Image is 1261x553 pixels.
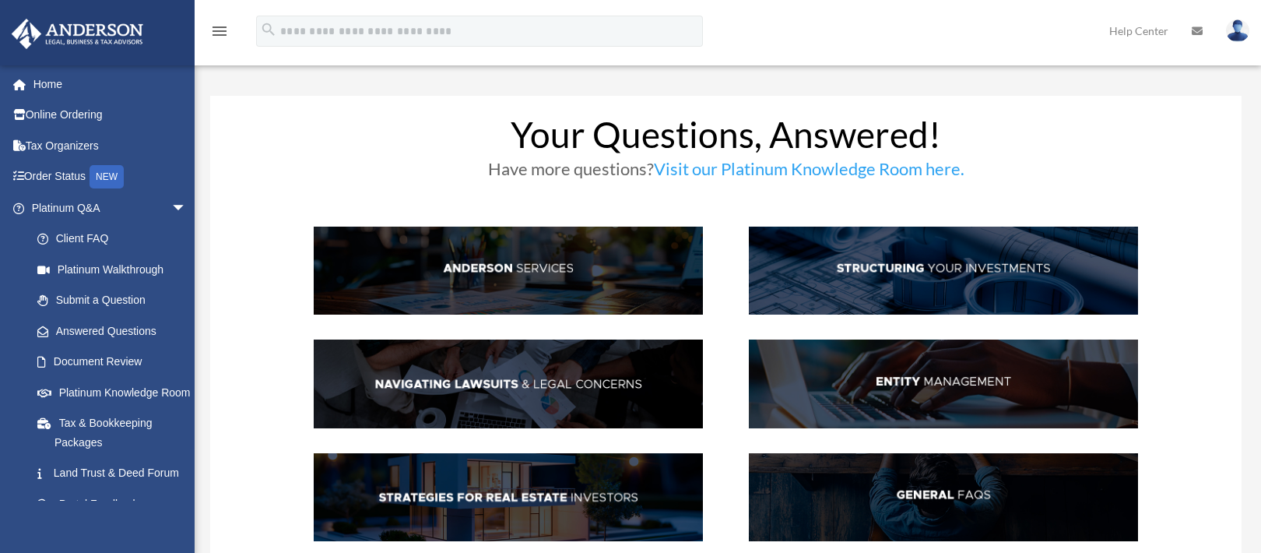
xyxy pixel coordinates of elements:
[90,165,124,188] div: NEW
[749,340,1139,428] img: EntManag_hdr
[210,27,229,41] a: menu
[7,19,148,49] img: Anderson Advisors Platinum Portal
[314,117,1139,160] h1: Your Questions, Answered!
[11,100,210,131] a: Online Ordering
[22,377,210,408] a: Platinum Knowledge Room
[11,161,210,193] a: Order StatusNEW
[11,69,210,100] a: Home
[22,224,202,255] a: Client FAQ
[314,227,704,315] img: AndServ_hdr
[749,453,1139,541] img: GenFAQ_hdr
[171,192,202,224] span: arrow_drop_down
[22,347,210,378] a: Document Review
[210,22,229,41] i: menu
[314,453,704,541] img: StratsRE_hdr
[314,160,1139,185] h3: Have more questions?
[22,285,210,316] a: Submit a Question
[22,315,210,347] a: Answered Questions
[314,340,704,428] img: NavLaw_hdr
[749,227,1139,315] img: StructInv_hdr
[22,458,210,489] a: Land Trust & Deed Forum
[260,21,277,38] i: search
[654,158,964,187] a: Visit our Platinum Knowledge Room here.
[11,192,210,224] a: Platinum Q&Aarrow_drop_down
[1226,19,1249,42] img: User Pic
[22,408,210,458] a: Tax & Bookkeeping Packages
[22,488,210,520] a: Portal Feedback
[11,130,210,161] a: Tax Organizers
[22,254,210,285] a: Platinum Walkthrough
